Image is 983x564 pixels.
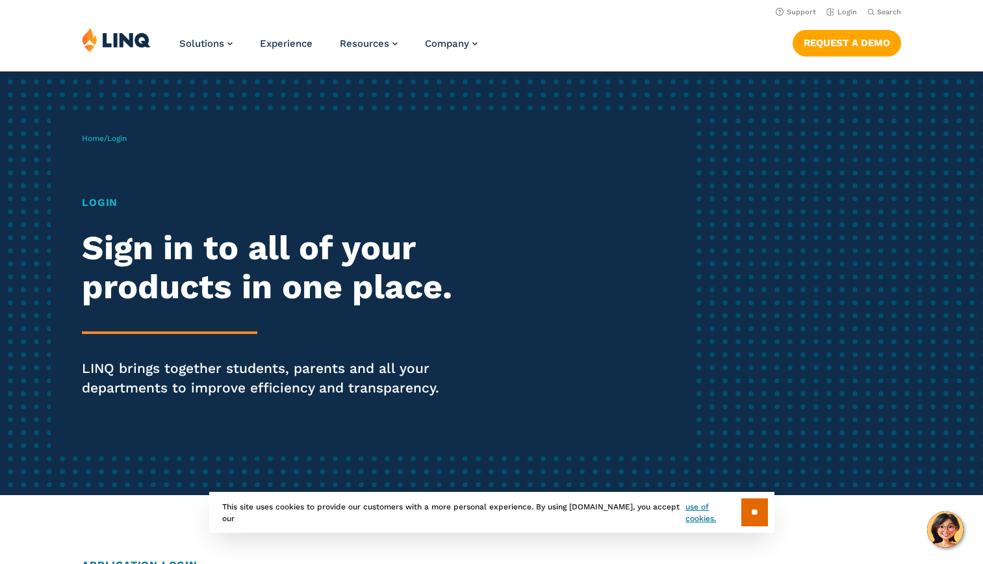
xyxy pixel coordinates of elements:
[685,501,741,524] a: use of cookies.
[867,7,901,17] button: Open Search Bar
[340,38,389,49] span: Resources
[82,27,151,52] img: LINQ | K‑12 Software
[877,8,901,16] span: Search
[793,30,901,56] a: Request a Demo
[209,492,774,533] div: This site uses cookies to provide our customers with a more personal experience. By using [DOMAIN...
[82,229,461,307] h2: Sign in to all of your products in one place.
[260,38,313,49] a: Experience
[179,38,233,49] a: Solutions
[82,134,127,143] span: /
[927,511,964,548] button: Hello, have a question? Let’s chat.
[340,38,398,49] a: Resources
[425,38,469,49] span: Company
[82,195,461,211] h1: Login
[82,134,104,143] a: Home
[179,38,224,49] span: Solutions
[793,27,901,56] nav: Button Navigation
[82,359,461,398] p: LINQ brings together students, parents and all your departments to improve efficiency and transpa...
[776,8,816,16] a: Support
[826,8,857,16] a: Login
[107,134,127,143] span: Login
[425,38,478,49] a: Company
[179,27,478,70] nav: Primary Navigation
